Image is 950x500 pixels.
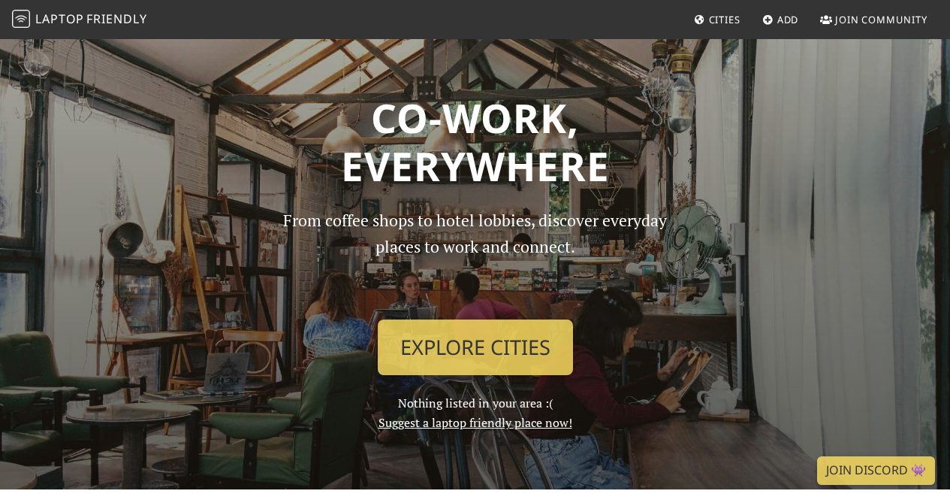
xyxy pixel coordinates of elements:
[378,320,573,375] a: Explore Cities
[12,10,30,28] img: LaptopFriendly
[777,13,799,26] span: Add
[835,13,927,26] span: Join Community
[56,94,894,189] h1: Co-work, Everywhere
[688,6,746,33] a: Cities
[709,13,740,26] span: Cities
[814,6,933,33] a: Join Community
[261,208,689,432] div: Nothing listed in your area :(
[817,456,935,485] a: Join Discord 👾
[378,414,572,431] a: Suggest a laptop friendly place now!
[86,11,146,27] span: Friendly
[35,11,84,27] span: Laptop
[270,208,680,308] p: From coffee shops to hotel lobbies, discover everyday places to work and connect.
[12,7,147,33] a: LaptopFriendly LaptopFriendly
[756,6,805,33] a: Add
